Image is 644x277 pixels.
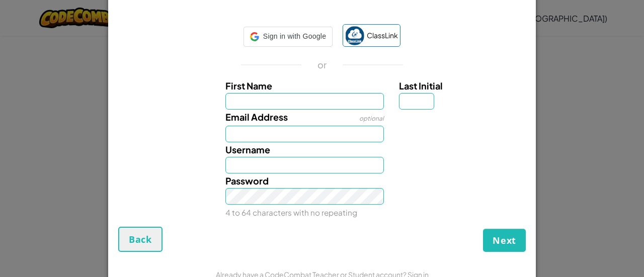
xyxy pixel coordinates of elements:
[225,80,272,91] span: First Name
[317,59,327,71] p: or
[359,115,384,122] span: optional
[244,27,333,47] div: Sign in with Google
[225,175,269,187] span: Password
[129,233,152,245] span: Back
[399,80,443,91] span: Last Initial
[118,227,163,252] button: Back
[345,26,364,45] img: classlink-logo-small.png
[225,144,270,155] span: Username
[225,111,288,123] span: Email Address
[493,234,516,246] span: Next
[263,29,326,44] span: Sign in with Google
[225,208,357,217] small: 4 to 64 characters with no repeating
[367,28,398,43] span: ClassLink
[483,229,526,252] button: Next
